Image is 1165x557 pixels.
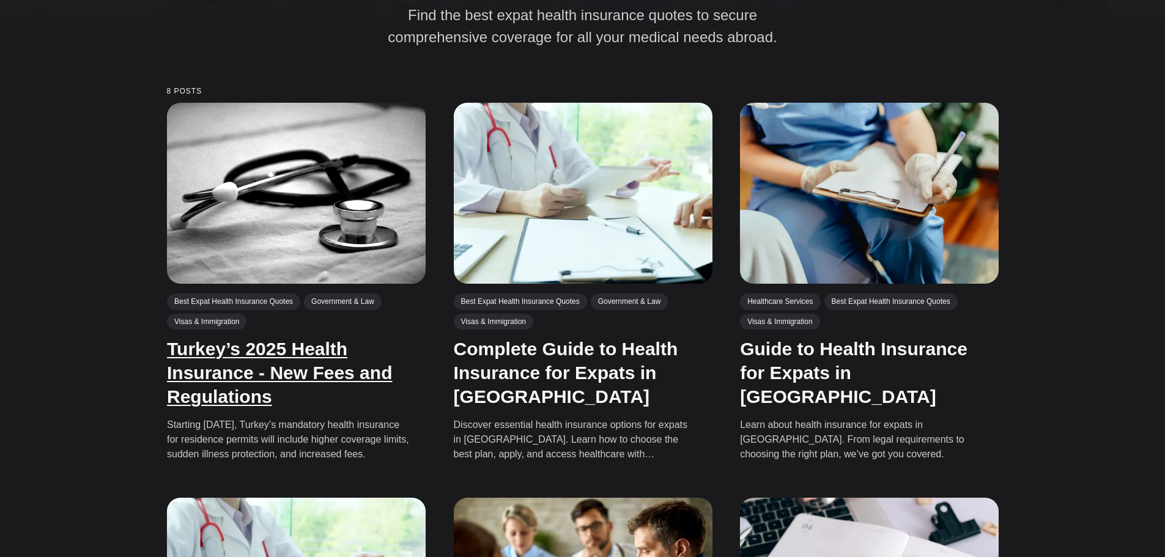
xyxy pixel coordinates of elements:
[453,103,712,284] img: Complete Guide to Health Insurance for Expats in Turkey
[167,103,426,284] img: Turkey’s 2025 Health Insurance - New Fees and Regulations
[740,103,999,284] img: Guide to Health Insurance for Expats in Turkey
[167,339,392,407] a: Turkey’s 2025 Health Insurance - New Fees and Regulations
[167,314,246,330] a: Visas & Immigration
[304,294,382,310] a: Government & Law
[740,418,982,462] p: Learn about health insurance for expats in [GEOGRAPHIC_DATA]. From legal requirements to choosing...
[167,418,409,462] p: Starting [DATE], Turkey’s mandatory health insurance for residence permits will include higher co...
[369,4,797,48] p: Find the best expat health insurance quotes to secure comprehensive coverage for all your medical...
[740,294,820,310] a: Healthcare Services
[590,294,668,310] a: Government & Law
[453,339,678,407] a: Complete Guide to Health Insurance for Expats in [GEOGRAPHIC_DATA]
[167,87,999,95] small: 8 posts
[453,294,586,310] a: Best Expat Health Insurance Quotes
[453,314,533,330] a: Visas & Immigration
[453,418,695,462] p: Discover essential health insurance options for expats in [GEOGRAPHIC_DATA]. Learn how to choose ...
[740,314,819,330] a: Visas & Immigration
[167,294,300,310] a: Best Expat Health Insurance Quotes
[824,294,957,310] a: Best Expat Health Insurance Quotes
[740,339,967,407] a: Guide to Health Insurance for Expats in [GEOGRAPHIC_DATA]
